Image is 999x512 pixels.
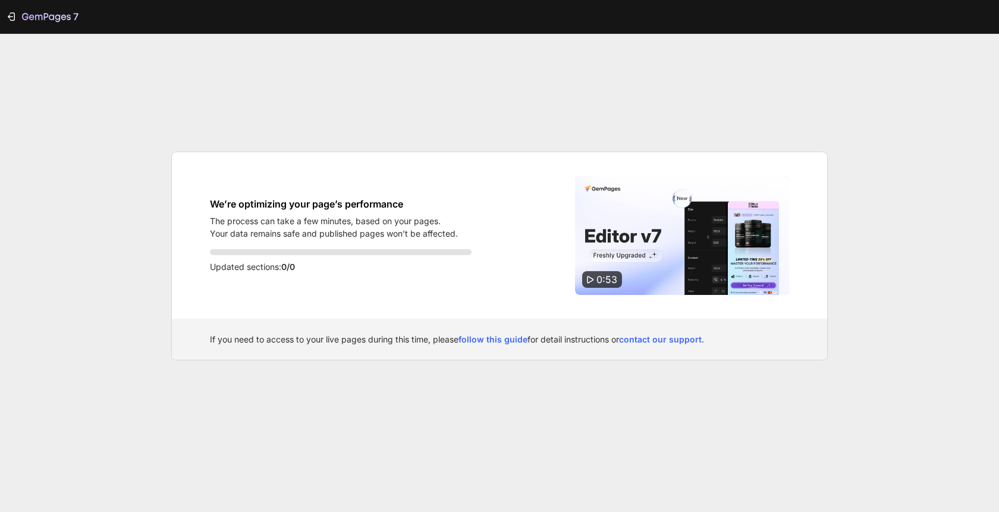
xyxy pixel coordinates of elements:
[210,215,458,227] p: The process can take a few minutes, based on your pages.
[596,274,617,285] span: 0:53
[458,334,527,344] a: follow this guide
[575,176,789,295] img: Video thumbnail
[210,260,472,274] p: Updated sections:
[619,334,702,344] a: contact our support
[281,262,295,272] span: 0/0
[210,227,458,240] p: Your data remains safe and published pages won’t be affected.
[210,197,458,211] h1: We’re optimizing your page’s performance
[73,10,78,24] p: 7
[210,333,789,345] div: If you need to access to your live pages during this time, please for detail instructions or .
